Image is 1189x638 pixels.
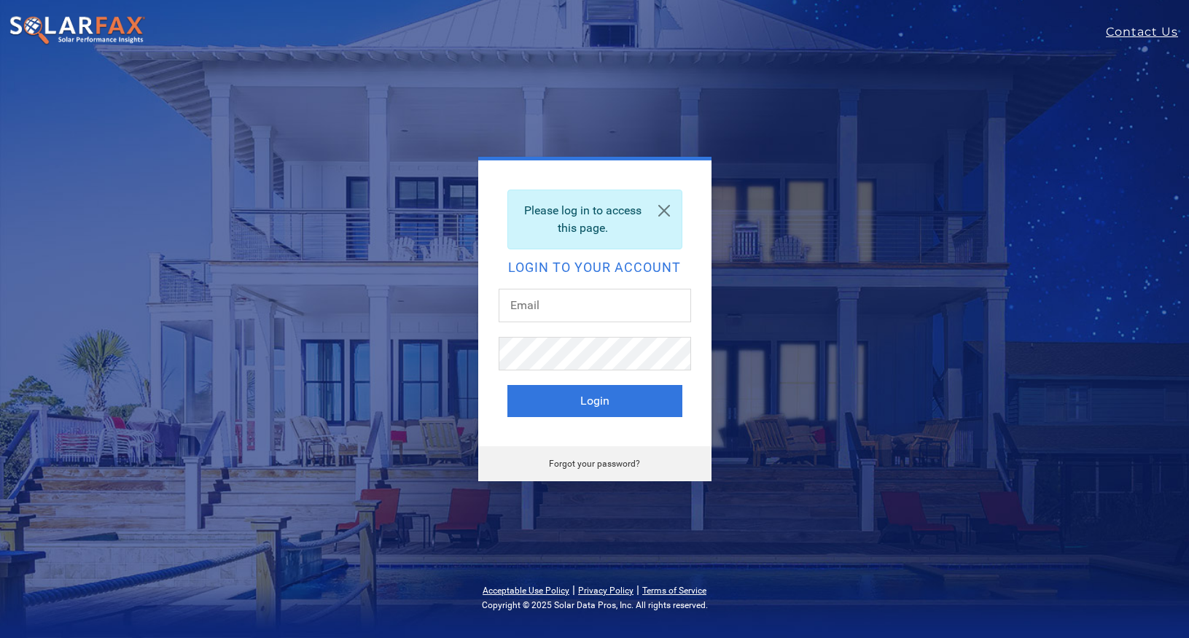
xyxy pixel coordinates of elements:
h2: Login to your account [507,261,682,274]
button: Login [507,385,682,417]
a: Terms of Service [642,586,706,596]
div: Please log in to access this page. [507,190,682,249]
span: | [572,583,575,596]
input: Email [499,289,691,322]
a: Forgot your password? [549,459,640,469]
a: Privacy Policy [578,586,634,596]
a: Contact Us [1106,23,1189,41]
a: Acceptable Use Policy [483,586,569,596]
span: | [636,583,639,596]
img: SolarFax [9,15,146,46]
a: Close [647,190,682,231]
